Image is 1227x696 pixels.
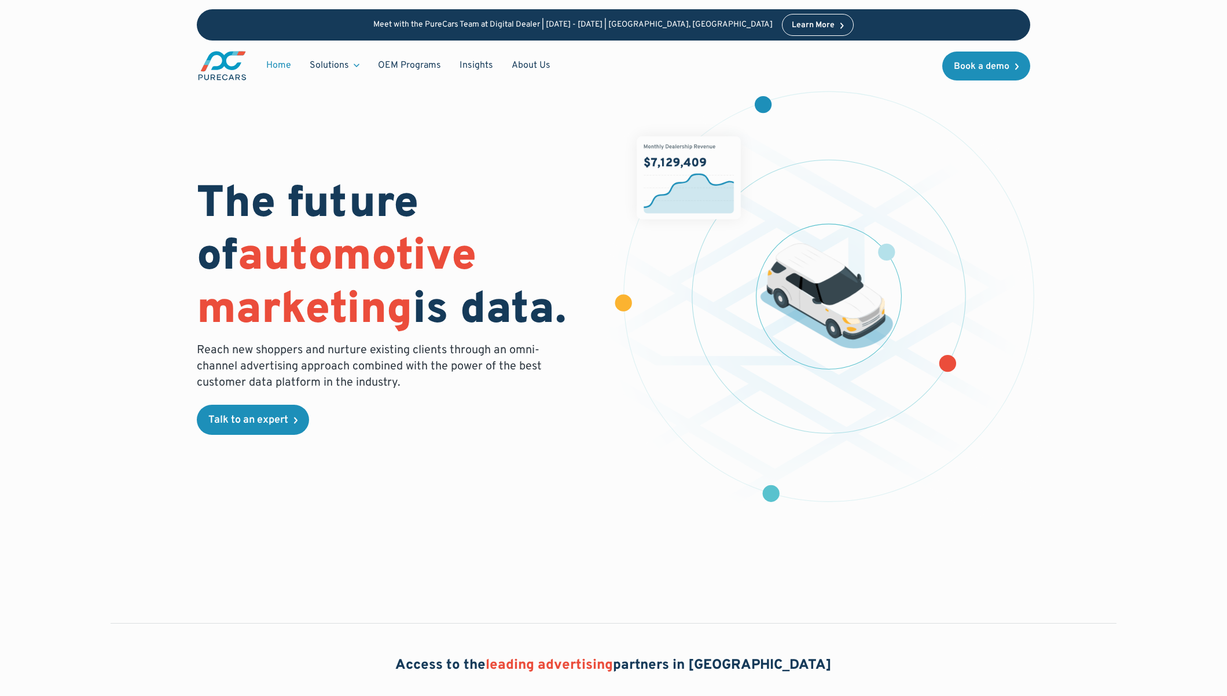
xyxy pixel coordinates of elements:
[373,20,773,30] p: Meet with the PureCars Team at Digital Dealer | [DATE] - [DATE] | [GEOGRAPHIC_DATA], [GEOGRAPHIC_...
[197,230,476,338] span: automotive marketing
[310,59,349,72] div: Solutions
[300,54,369,76] div: Solutions
[208,415,288,426] div: Talk to an expert
[637,136,741,219] img: chart showing monthly dealership revenue of $7m
[197,405,309,435] a: Talk to an expert
[954,62,1009,71] div: Book a demo
[197,179,600,338] h1: The future of is data.
[369,54,450,76] a: OEM Programs
[761,243,894,349] img: illustration of a vehicle
[257,54,300,76] a: Home
[450,54,502,76] a: Insights
[197,50,248,82] img: purecars logo
[942,52,1030,80] a: Book a demo
[395,656,832,676] h2: Access to the partners in [GEOGRAPHIC_DATA]
[197,342,549,391] p: Reach new shoppers and nurture existing clients through an omni-channel advertising approach comb...
[197,50,248,82] a: main
[792,21,835,30] div: Learn More
[502,54,560,76] a: About Us
[782,14,854,36] a: Learn More
[486,657,613,674] span: leading advertising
